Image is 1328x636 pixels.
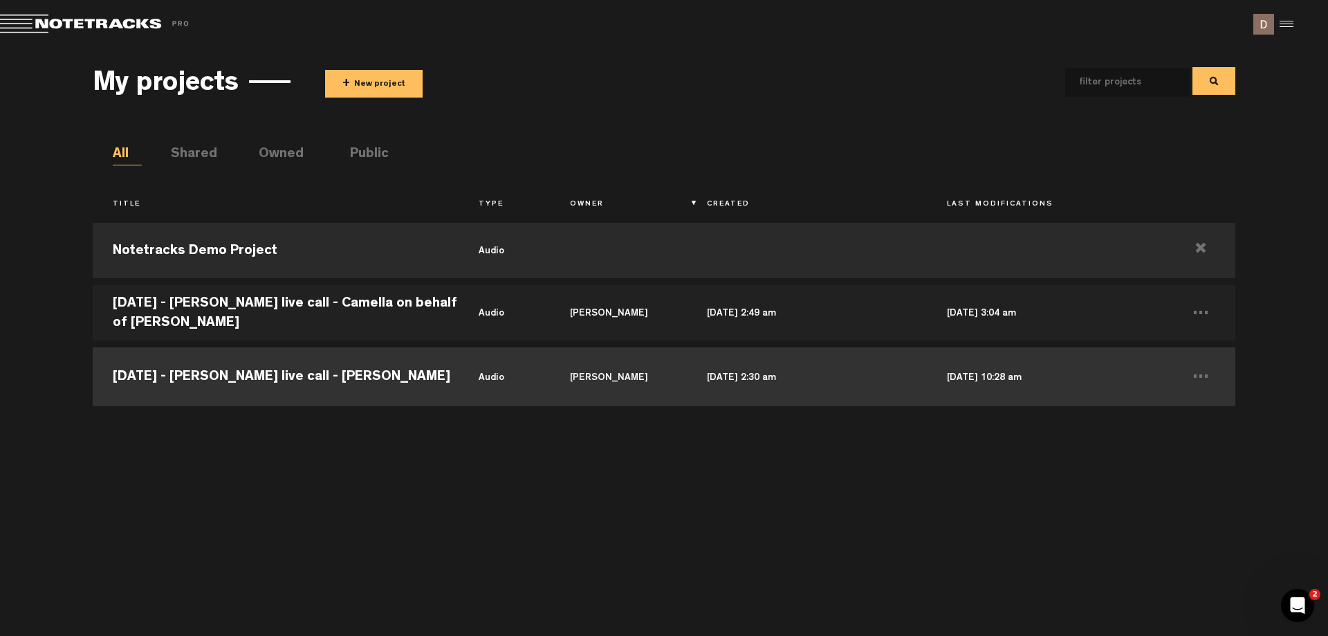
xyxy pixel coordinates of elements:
[459,219,550,282] td: audio
[93,70,239,100] h3: My projects
[113,145,142,165] li: All
[325,70,423,98] button: +New project
[93,219,458,282] td: Notetracks Demo Project
[550,344,687,406] td: [PERSON_NAME]
[1065,68,1168,97] input: filter projects
[927,193,1167,217] th: Last Modifications
[1253,14,1274,35] img: ACg8ocJjtLeAHi1eiiG3NpEMauDzMLs4opvN-SAZAjySRtuJz0FA=s96-c
[550,282,687,344] td: [PERSON_NAME]
[171,145,200,165] li: Shared
[93,344,458,406] td: [DATE] - [PERSON_NAME] live call - [PERSON_NAME]
[1309,589,1320,600] span: 2
[1281,589,1314,622] iframe: Intercom live chat
[1167,282,1235,344] td: ...
[459,282,550,344] td: audio
[1167,344,1235,406] td: ...
[459,193,550,217] th: Type
[687,282,927,344] td: [DATE] 2:49 am
[687,193,927,217] th: Created
[93,193,458,217] th: Title
[687,344,927,406] td: [DATE] 2:30 am
[927,282,1167,344] td: [DATE] 3:04 am
[550,193,687,217] th: Owner
[93,282,458,344] td: [DATE] - [PERSON_NAME] live call - Camella on behalf of [PERSON_NAME]
[927,344,1167,406] td: [DATE] 10:28 am
[459,344,550,406] td: audio
[259,145,288,165] li: Owned
[342,76,350,92] span: +
[350,145,379,165] li: Public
